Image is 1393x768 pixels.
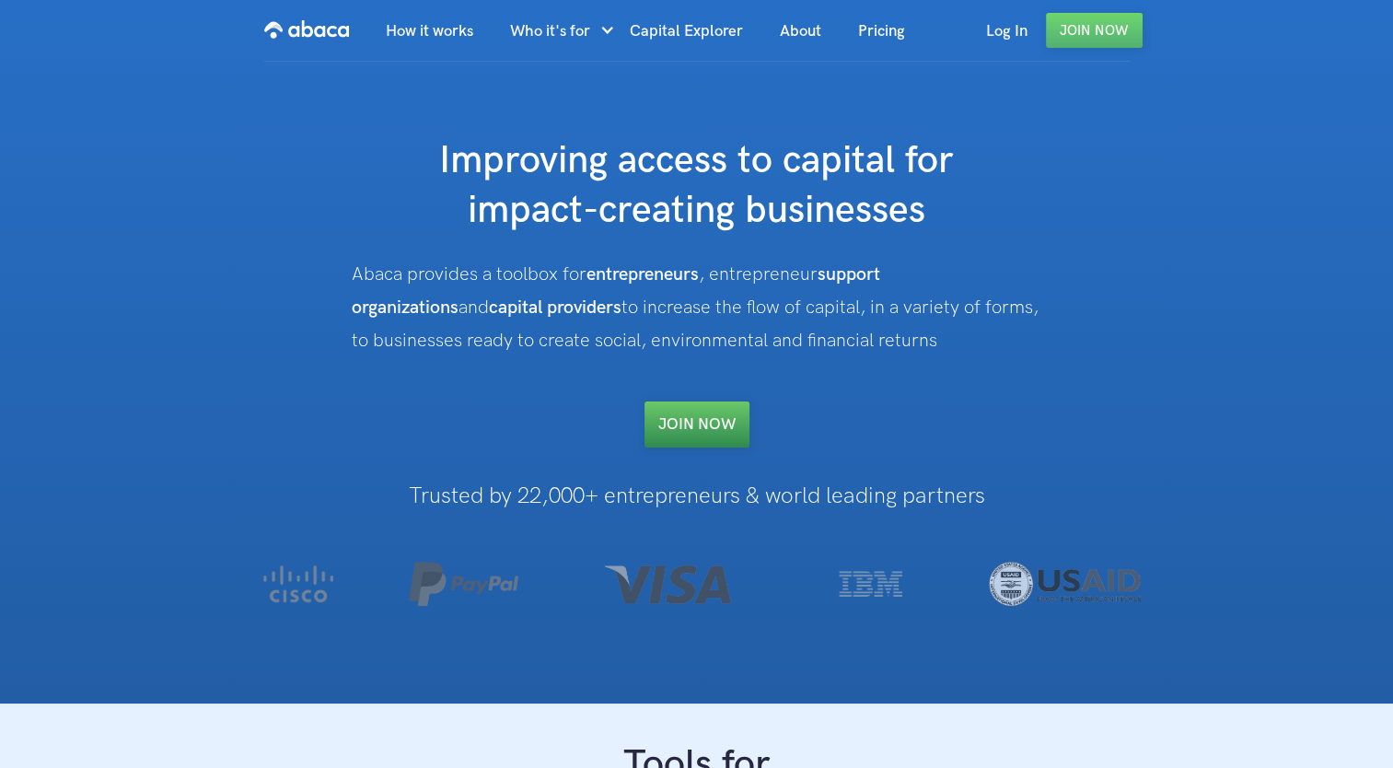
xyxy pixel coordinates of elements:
[352,258,1042,357] div: Abaca provides a toolbox for , entrepreneur and to increase the flow of capital, in a variety of ...
[329,136,1065,236] h1: Improving access to capital for impact-creating businesses
[489,297,621,319] strong: capital providers
[586,263,699,285] strong: entrepreneurs
[209,484,1184,508] h1: Trusted by 22,000+ entrepreneurs & world leading partners
[1046,13,1143,48] a: Join Now
[264,15,349,44] img: Abaca logo
[644,401,749,448] a: Join NOW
